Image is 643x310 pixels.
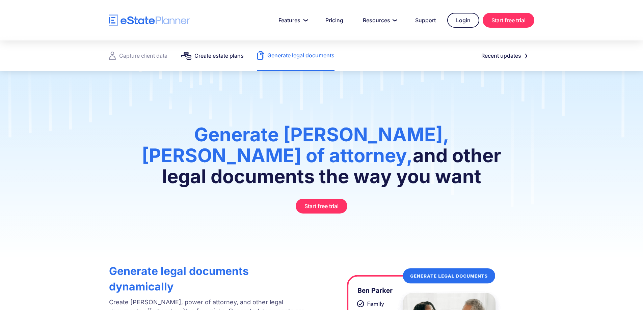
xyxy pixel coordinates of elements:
[119,51,167,60] div: Capture client data
[481,51,521,60] div: Recent updates
[483,13,534,28] a: Start free trial
[296,199,347,214] a: Start free trial
[473,49,534,62] a: Recent updates
[181,40,244,71] a: Create estate plans
[109,264,249,293] strong: Generate legal documents dynamically
[270,13,314,27] a: Features
[317,13,351,27] a: Pricing
[139,124,504,194] h1: and other legal documents the way you want
[267,51,334,60] div: Generate legal documents
[447,13,479,28] a: Login
[257,40,334,71] a: Generate legal documents
[407,13,444,27] a: Support
[194,51,244,60] div: Create estate plans
[109,40,167,71] a: Capture client data
[355,13,404,27] a: Resources
[142,123,449,167] span: Generate [PERSON_NAME], [PERSON_NAME] of attorney,
[109,15,190,26] a: home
